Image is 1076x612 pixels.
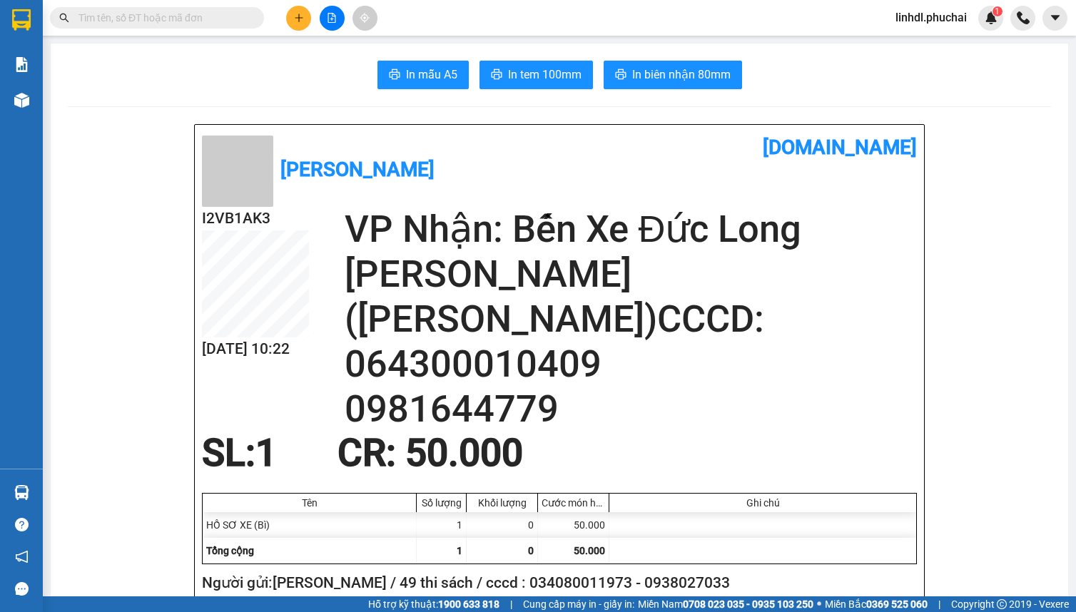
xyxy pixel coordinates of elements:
button: printerIn tem 100mm [479,61,593,89]
img: phone-icon [1017,11,1030,24]
h2: 0981644779 [345,387,917,432]
span: 1 [995,6,1000,16]
span: copyright [997,599,1007,609]
h2: [PERSON_NAME] ([PERSON_NAME])CCCD: 064300010409 [345,252,917,387]
span: notification [15,550,29,563]
div: 1 [417,512,467,538]
button: printerIn mẫu A5 [377,61,469,89]
h2: Người gửi: [PERSON_NAME] / 49 thi sách / cccd : 034080011973 - 0938027033 [202,571,911,595]
button: printerIn biên nhận 80mm [604,61,742,89]
span: printer [491,68,502,82]
h2: [DATE] 10:22 [202,337,309,361]
div: 50.000 [538,512,609,538]
span: message [15,582,29,596]
span: In mẫu A5 [406,66,457,83]
span: file-add [327,13,337,23]
div: Tên [206,497,412,509]
span: plus [294,13,304,23]
img: warehouse-icon [14,93,29,108]
img: icon-new-feature [985,11,998,24]
strong: 1900 633 818 [438,598,499,610]
button: aim [352,6,377,31]
span: CR : 50.000 [337,431,523,475]
span: SL: [202,431,255,475]
button: plus [286,6,311,31]
span: 50.000 [574,545,605,556]
span: Tổng cộng [206,545,254,556]
strong: 0708 023 035 - 0935 103 250 [683,598,813,610]
span: 0 [528,545,534,556]
button: file-add [320,6,345,31]
b: [PERSON_NAME] [280,158,435,181]
div: Cước món hàng [542,497,605,509]
span: ⚪️ [817,601,821,607]
img: warehouse-icon [14,485,29,500]
div: Khối lượng [470,497,534,509]
div: Số lượng [420,497,462,509]
div: 0 [467,512,538,538]
span: | [938,596,940,612]
span: linhdl.phuchai [884,9,978,26]
img: logo-vxr [12,9,31,31]
span: Miền Bắc [825,596,928,612]
input: Tìm tên, số ĐT hoặc mã đơn [78,10,247,26]
span: printer [389,68,400,82]
div: Ghi chú [613,497,913,509]
span: In biên nhận 80mm [632,66,731,83]
button: caret-down [1042,6,1067,31]
strong: 0369 525 060 [866,598,928,610]
h2: VP Nhận: Bến Xe Đức Long [345,207,917,252]
span: Miền Nam [638,596,813,612]
span: Cung cấp máy in - giấy in: [523,596,634,612]
span: 1 [255,431,277,475]
span: caret-down [1049,11,1062,24]
b: [DOMAIN_NAME] [763,136,917,159]
div: HỒ SƠ XE (Bì) [203,512,417,538]
span: search [59,13,69,23]
span: question-circle [15,518,29,531]
sup: 1 [993,6,1003,16]
span: | [510,596,512,612]
span: Hỗ trợ kỹ thuật: [368,596,499,612]
span: printer [615,68,626,82]
span: 1 [457,545,462,556]
span: In tem 100mm [508,66,582,83]
span: aim [360,13,370,23]
h2: I2VB1AK3 [202,207,309,230]
img: solution-icon [14,57,29,72]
